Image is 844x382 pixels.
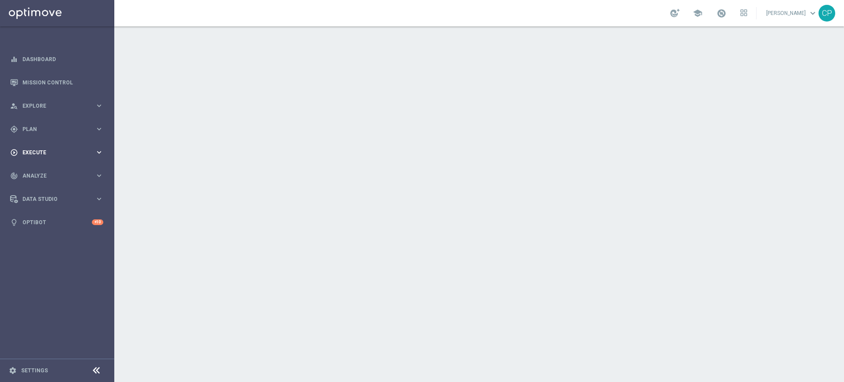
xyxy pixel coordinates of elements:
[10,172,95,180] div: Analyze
[693,8,702,18] span: school
[95,148,103,156] i: keyboard_arrow_right
[10,71,103,94] div: Mission Control
[10,102,18,110] i: person_search
[22,150,95,155] span: Execute
[10,172,104,179] button: track_changes Analyze keyboard_arrow_right
[95,125,103,133] i: keyboard_arrow_right
[819,5,835,22] div: CP
[10,219,104,226] button: lightbulb Optibot +10
[10,126,104,133] button: gps_fixed Plan keyboard_arrow_right
[10,149,18,156] i: play_circle_outline
[10,211,103,234] div: Optibot
[10,125,18,133] i: gps_fixed
[10,149,95,156] div: Execute
[10,79,104,86] button: Mission Control
[22,47,103,71] a: Dashboard
[92,219,103,225] div: +10
[10,125,95,133] div: Plan
[95,195,103,203] i: keyboard_arrow_right
[9,367,17,375] i: settings
[765,7,819,20] a: [PERSON_NAME]keyboard_arrow_down
[10,102,95,110] div: Explore
[808,8,818,18] span: keyboard_arrow_down
[10,218,18,226] i: lightbulb
[22,127,95,132] span: Plan
[21,368,48,373] a: Settings
[10,195,95,203] div: Data Studio
[95,171,103,180] i: keyboard_arrow_right
[10,172,18,180] i: track_changes
[22,211,92,234] a: Optibot
[10,196,104,203] button: Data Studio keyboard_arrow_right
[10,55,18,63] i: equalizer
[10,47,103,71] div: Dashboard
[10,149,104,156] button: play_circle_outline Execute keyboard_arrow_right
[95,102,103,110] i: keyboard_arrow_right
[10,56,104,63] button: equalizer Dashboard
[22,71,103,94] a: Mission Control
[22,196,95,202] span: Data Studio
[10,102,104,109] button: person_search Explore keyboard_arrow_right
[22,103,95,109] span: Explore
[22,173,95,178] span: Analyze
